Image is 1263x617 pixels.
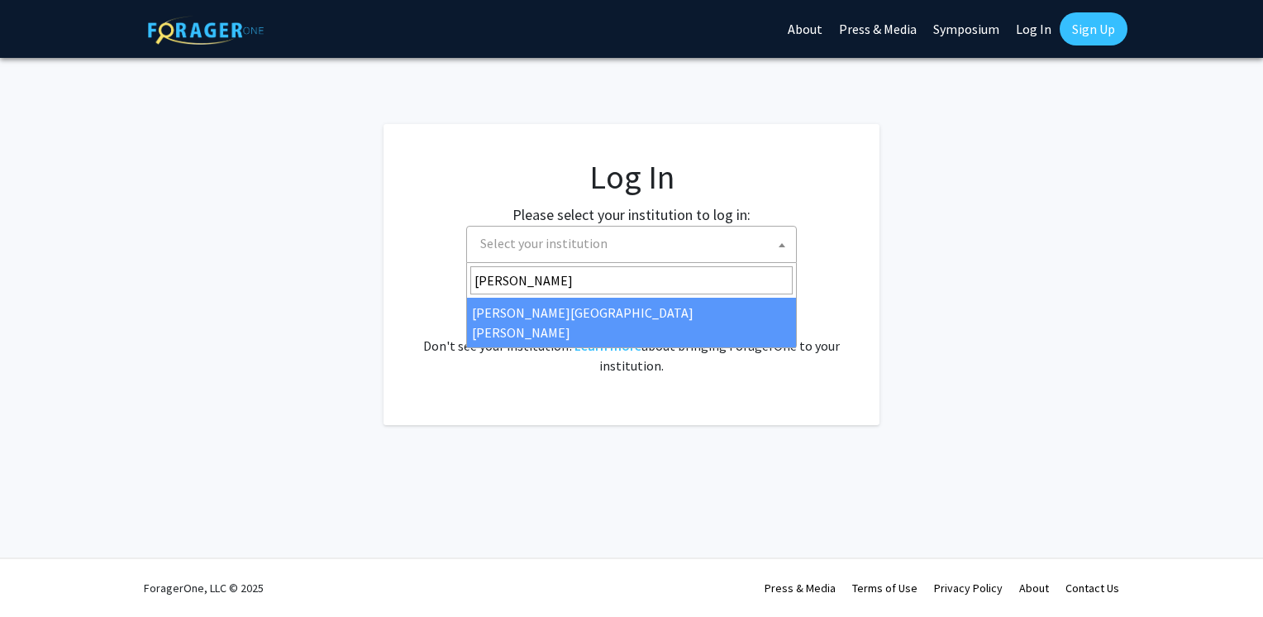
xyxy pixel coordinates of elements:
[417,157,846,197] h1: Log In
[512,203,751,226] label: Please select your institution to log in:
[144,559,264,617] div: ForagerOne, LLC © 2025
[1019,581,1049,595] a: About
[148,16,264,45] img: ForagerOne Logo
[474,227,796,261] span: Select your institution
[1065,581,1119,595] a: Contact Us
[1060,12,1127,45] a: Sign Up
[470,266,793,294] input: Search
[466,226,797,263] span: Select your institution
[480,235,608,251] span: Select your institution
[417,296,846,375] div: No account? . Don't see your institution? about bringing ForagerOne to your institution.
[12,543,70,605] iframe: Chat
[934,581,1003,595] a: Privacy Policy
[467,298,796,347] li: [PERSON_NAME][GEOGRAPHIC_DATA][PERSON_NAME]
[852,581,917,595] a: Terms of Use
[765,581,836,595] a: Press & Media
